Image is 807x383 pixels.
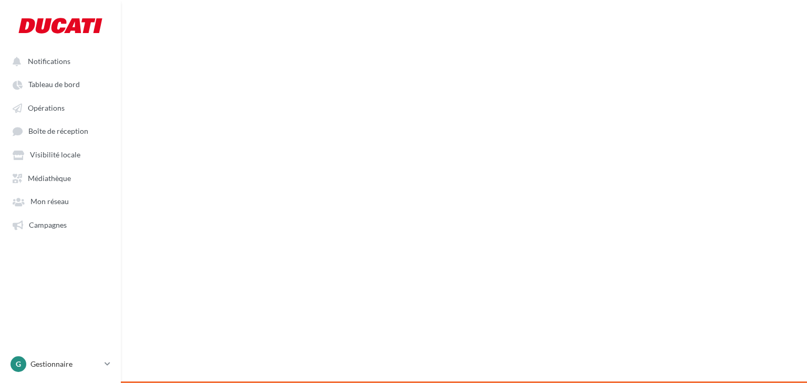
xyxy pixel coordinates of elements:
[8,354,112,374] a: G Gestionnaire
[30,197,69,206] span: Mon réseau
[6,121,115,141] a: Boîte de réception
[16,359,21,369] span: G
[30,151,80,159] span: Visibilité locale
[6,191,115,210] a: Mon réseau
[6,98,115,117] a: Opérations
[6,75,115,93] a: Tableau de bord
[6,51,110,70] button: Notifications
[6,215,115,234] a: Campagnes
[29,220,67,229] span: Campagnes
[30,359,100,369] p: Gestionnaire
[28,57,70,66] span: Notifications
[28,127,88,136] span: Boîte de réception
[28,174,71,183] span: Médiathèque
[6,145,115,164] a: Visibilité locale
[28,80,80,89] span: Tableau de bord
[28,103,65,112] span: Opérations
[6,168,115,187] a: Médiathèque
